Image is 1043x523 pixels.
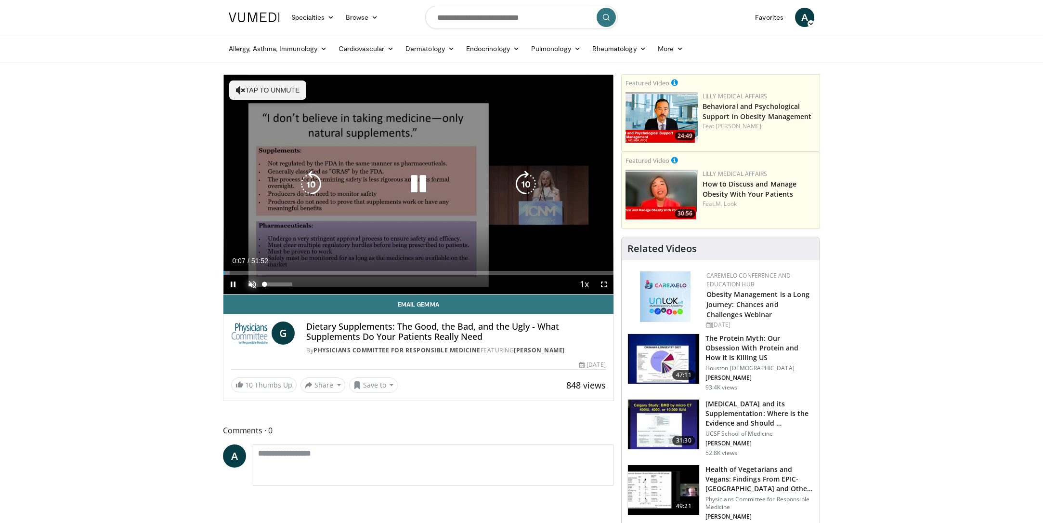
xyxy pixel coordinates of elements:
img: 606f2b51-b844-428b-aa21-8c0c72d5a896.150x105_q85_crop-smart_upscale.jpg [628,465,699,515]
button: Pause [223,275,243,294]
a: Browse [340,8,384,27]
a: Cardiovascular [333,39,400,58]
a: 10 Thumbs Up [231,377,297,392]
div: [DATE] [579,361,605,369]
span: 30:56 [675,209,695,218]
p: 93.4K views [705,384,737,391]
a: A [223,444,246,468]
p: [PERSON_NAME] [705,513,814,521]
a: Favorites [749,8,789,27]
img: b7b8b05e-5021-418b-a89a-60a270e7cf82.150x105_q85_crop-smart_upscale.jpg [628,334,699,384]
a: Lilly Medical Affairs [703,92,768,100]
div: Progress Bar [223,271,613,275]
button: Save to [349,377,398,393]
a: Rheumatology [587,39,652,58]
small: Featured Video [626,156,669,165]
span: Comments 0 [223,424,614,437]
h3: The Protein Myth: Our Obsession With Protein and How It Is Killing US [705,334,814,362]
span: 31:30 [672,436,695,445]
a: Email Gemma [223,295,613,314]
a: [PERSON_NAME] [716,122,761,130]
span: 10 [245,380,253,389]
img: 4bb25b40-905e-443e-8e37-83f056f6e86e.150x105_q85_crop-smart_upscale.jpg [628,400,699,450]
a: [PERSON_NAME] [514,346,565,354]
small: Featured Video [626,79,669,87]
a: Endocrinology [460,39,525,58]
h3: Health of Vegetarians and Vegans: Findings From EPIC-[GEOGRAPHIC_DATA] and Othe… [705,465,814,494]
div: Feat. [703,122,816,131]
a: Obesity Management is a Long Journey: Chances and Challenges Webinar [706,290,810,319]
p: UCSF School of Medicine [705,430,814,438]
a: A [795,8,814,27]
a: 31:30 [MEDICAL_DATA] and its Supplementation: Where is the Evidence and Should … UCSF School of M... [627,399,814,457]
a: Physicians Committee for Responsible Medicine [313,346,481,354]
div: Feat. [703,200,816,208]
h4: Related Videos [627,243,697,255]
a: How to Discuss and Manage Obesity With Your Patients [703,179,797,199]
input: Search topics, interventions [425,6,618,29]
span: 0:07 [232,257,245,265]
img: 45df64a9-a6de-482c-8a90-ada250f7980c.png.150x105_q85_autocrop_double_scale_upscale_version-0.2.jpg [640,271,691,322]
div: Volume Level [264,282,292,286]
a: G [272,322,295,345]
a: Allergy, Asthma, Immunology [223,39,333,58]
span: 24:49 [675,132,695,140]
button: Playback Rate [575,275,594,294]
p: [PERSON_NAME] [705,374,814,382]
span: 47:11 [672,370,695,380]
img: c98a6a29-1ea0-4bd5-8cf5-4d1e188984a7.png.150x105_q85_crop-smart_upscale.png [626,170,698,220]
video-js: Video Player [223,75,613,295]
span: 848 views [566,379,606,391]
button: Fullscreen [594,275,613,294]
span: 51:52 [251,257,268,265]
div: By FEATURING [306,346,605,355]
a: Specialties [286,8,340,27]
p: Physicians Committee for Responsible Medicine [705,496,814,511]
button: Tap to unmute [229,80,306,100]
a: 30:56 [626,170,698,220]
a: 24:49 [626,92,698,143]
a: Lilly Medical Affairs [703,170,768,178]
h3: [MEDICAL_DATA] and its Supplementation: Where is the Evidence and Should … [705,399,814,428]
a: More [652,39,689,58]
a: 47:11 The Protein Myth: Our Obsession With Protein and How It Is Killing US Houston [DEMOGRAPHIC_... [627,334,814,391]
a: Pulmonology [525,39,587,58]
a: CaReMeLO Conference and Education Hub [706,271,791,288]
div: [DATE] [706,321,812,329]
p: 52.8K views [705,449,737,457]
img: ba3304f6-7838-4e41-9c0f-2e31ebde6754.png.150x105_q85_crop-smart_upscale.png [626,92,698,143]
img: Physicians Committee for Responsible Medicine [231,322,268,345]
button: Share [300,377,345,393]
a: Dermatology [400,39,460,58]
a: M. Look [716,200,737,208]
p: [PERSON_NAME] [705,440,814,447]
span: 49:21 [672,501,695,511]
span: / [248,257,249,265]
a: Behavioral and Psychological Support in Obesity Management [703,102,812,121]
p: Houston [DEMOGRAPHIC_DATA] [705,364,814,372]
img: VuMedi Logo [229,13,280,22]
h4: Dietary Supplements: The Good, the Bad, and the Ugly - What Supplements Do Your Patients Really Need [306,322,605,342]
button: Unmute [243,275,262,294]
